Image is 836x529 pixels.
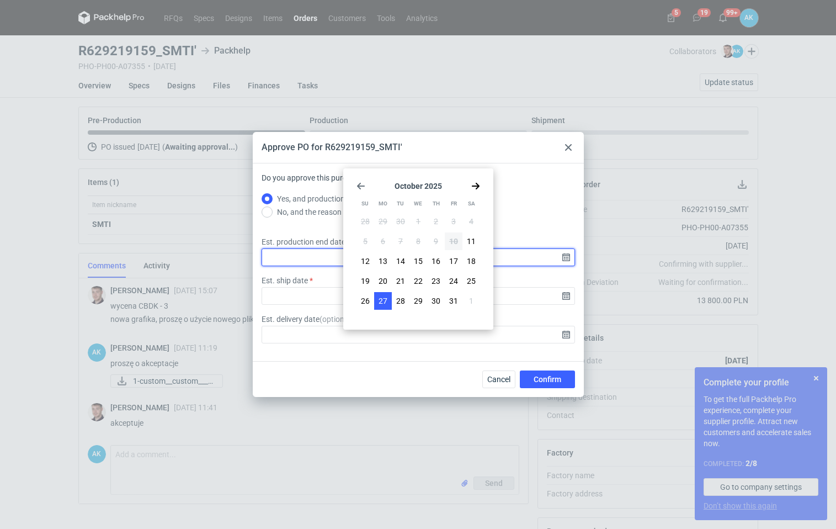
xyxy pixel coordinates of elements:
[449,256,458,267] span: 17
[482,371,515,388] button: Cancel
[432,295,440,306] span: 30
[396,276,405,287] span: 21
[428,195,445,213] div: Th
[409,252,427,270] button: Wed Oct 15 2025
[427,232,445,250] button: Thu Oct 09 2025
[445,213,462,230] button: Fri Oct 03 2025
[356,195,374,213] div: Su
[356,182,480,191] section: October 2025
[467,256,476,267] span: 18
[361,256,370,267] span: 12
[462,213,480,230] button: Sat Oct 04 2025
[409,195,427,213] div: We
[427,213,445,230] button: Thu Oct 02 2025
[262,172,387,192] label: Do you approve this purchase order?
[262,236,345,247] label: Est. production end date
[409,272,427,290] button: Wed Oct 22 2025
[427,272,445,290] button: Thu Oct 23 2025
[392,232,409,250] button: Tue Oct 07 2025
[374,213,392,230] button: Mon Sep 29 2025
[374,292,392,310] button: Mon Oct 27 2025
[462,232,480,250] button: Sat Oct 11 2025
[262,275,308,286] label: Est. ship date
[392,213,409,230] button: Tue Sep 30 2025
[262,314,353,325] label: Est. delivery date
[445,252,462,270] button: Fri Oct 17 2025
[396,295,405,306] span: 28
[434,216,438,227] span: 2
[487,375,510,383] span: Cancel
[414,295,423,306] span: 29
[379,216,387,227] span: 29
[392,292,409,310] button: Tue Oct 28 2025
[361,295,370,306] span: 26
[374,232,392,250] button: Mon Oct 06 2025
[432,276,440,287] span: 23
[361,216,370,227] span: 28
[363,236,368,247] span: 5
[534,375,561,383] span: Confirm
[462,272,480,290] button: Sat Oct 25 2025
[414,256,423,267] span: 15
[396,216,405,227] span: 30
[356,182,365,191] svg: Go back 1 month
[361,276,370,287] span: 19
[414,276,423,287] span: 22
[463,195,480,213] div: Sa
[445,195,462,213] div: Fr
[262,141,402,154] div: Approve PO for R629219159_SMTI'
[356,232,374,250] button: Sun Oct 05 2025
[469,216,473,227] span: 4
[320,315,353,324] span: ( optional )
[392,252,409,270] button: Tue Oct 14 2025
[432,256,440,267] span: 16
[409,292,427,310] button: Wed Oct 29 2025
[449,236,458,247] span: 10
[396,256,405,267] span: 14
[462,252,480,270] button: Sat Oct 18 2025
[356,252,374,270] button: Sun Oct 12 2025
[379,276,387,287] span: 20
[467,236,476,247] span: 11
[445,272,462,290] button: Fri Oct 24 2025
[356,213,374,230] button: Sun Sep 28 2025
[471,182,480,191] svg: Go forward 1 month
[467,276,476,287] span: 25
[416,236,420,247] span: 8
[416,216,420,227] span: 1
[379,295,387,306] span: 27
[445,292,462,310] button: Fri Oct 31 2025
[409,213,427,230] button: Wed Oct 01 2025
[449,276,458,287] span: 24
[427,252,445,270] button: Thu Oct 16 2025
[392,195,409,213] div: Tu
[520,371,575,388] button: Confirm
[469,295,473,306] span: 1
[434,236,438,247] span: 9
[427,292,445,310] button: Thu Oct 30 2025
[374,252,392,270] button: Mon Oct 13 2025
[374,272,392,290] button: Mon Oct 20 2025
[381,236,385,247] span: 6
[392,272,409,290] button: Tue Oct 21 2025
[374,195,391,213] div: Mo
[356,272,374,290] button: Sun Oct 19 2025
[409,232,427,250] button: Wed Oct 08 2025
[379,256,387,267] span: 13
[462,292,480,310] button: Sat Nov 01 2025
[356,292,374,310] button: Sun Oct 26 2025
[451,216,456,227] span: 3
[449,295,458,306] span: 31
[445,232,462,250] button: Fri Oct 10 2025
[398,236,403,247] span: 7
